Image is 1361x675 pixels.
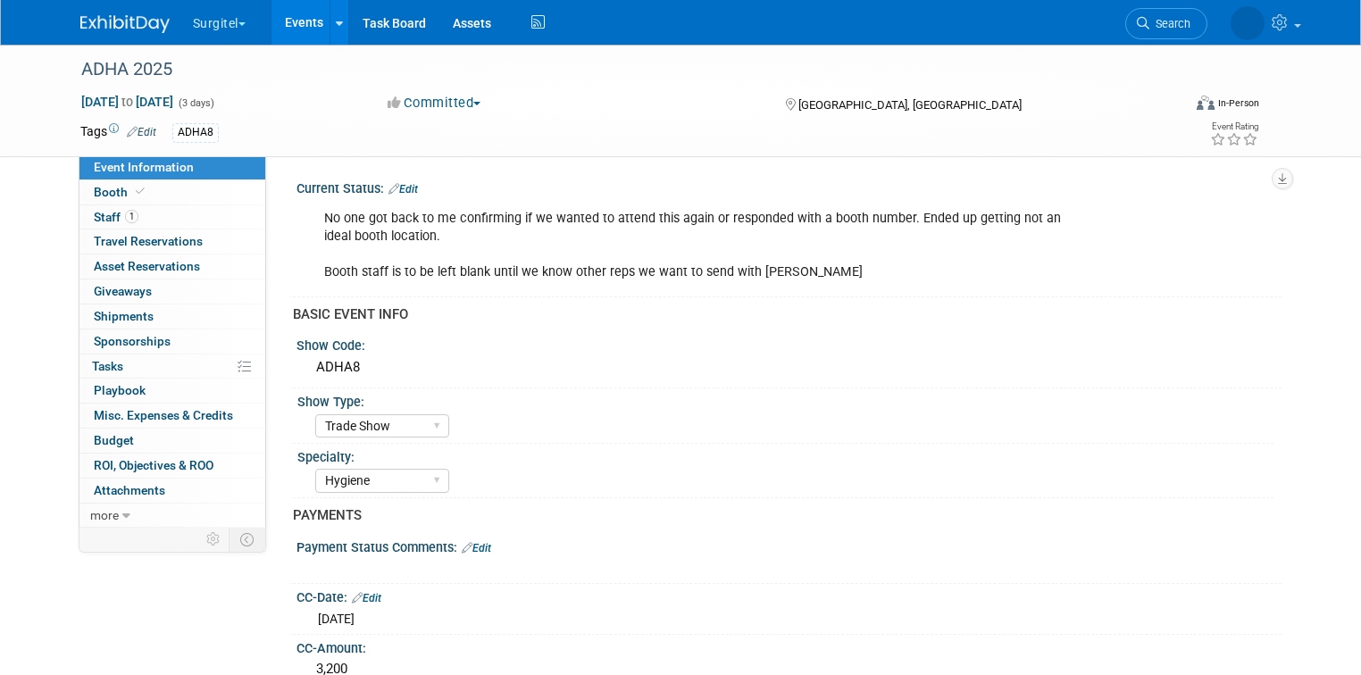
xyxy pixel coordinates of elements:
[798,98,1022,112] span: [GEOGRAPHIC_DATA], [GEOGRAPHIC_DATA]
[119,95,136,109] span: to
[94,259,200,273] span: Asset Reservations
[1217,96,1259,110] div: In-Person
[462,542,491,554] a: Edit
[92,359,123,373] span: Tasks
[172,123,219,142] div: ADHA8
[94,234,203,248] span: Travel Reservations
[79,429,265,453] a: Budget
[79,205,265,229] a: Staff1
[80,94,174,110] span: [DATE] [DATE]
[94,210,138,224] span: Staff
[94,483,165,497] span: Attachments
[296,175,1282,198] div: Current Status:
[79,155,265,179] a: Event Information
[79,379,265,403] a: Playbook
[136,187,145,196] i: Booth reservation complete
[296,635,1282,657] div: CC-Amount:
[94,334,171,348] span: Sponsorships
[79,329,265,354] a: Sponsorships
[293,305,1268,324] div: BASIC EVENT INFO
[79,279,265,304] a: Giveaways
[177,97,214,109] span: (3 days)
[1197,96,1215,110] img: Format-Inperson.png
[79,229,265,254] a: Travel Reservations
[1231,6,1265,40] img: Neil Lobocki
[127,126,156,138] a: Edit
[94,185,148,199] span: Booth
[1085,93,1259,120] div: Event Format
[296,534,1282,557] div: Payment Status Comments:
[94,284,152,298] span: Giveaways
[388,183,418,196] a: Edit
[312,201,1090,290] div: No one got back to me confirming if we wanted to attend this again or responded with a booth numb...
[94,433,134,447] span: Budget
[79,454,265,478] a: ROI, Objectives & ROO
[79,479,265,503] a: Attachments
[125,210,138,223] span: 1
[80,122,156,143] td: Tags
[79,254,265,279] a: Asset Reservations
[94,408,233,422] span: Misc. Expenses & Credits
[79,304,265,329] a: Shipments
[229,528,265,551] td: Toggle Event Tabs
[79,180,265,204] a: Booth
[352,592,381,604] a: Edit
[296,332,1282,354] div: Show Code:
[1125,8,1207,39] a: Search
[293,506,1268,525] div: PAYMENTS
[318,612,355,626] span: [DATE]
[296,584,1282,607] div: CC-Date:
[79,504,265,528] a: more
[297,388,1273,411] div: Show Type:
[381,94,488,112] button: Committed
[310,354,1268,381] div: ADHA8
[94,383,146,397] span: Playbook
[94,309,154,323] span: Shipments
[79,354,265,379] a: Tasks
[80,15,170,33] img: ExhibitDay
[75,54,1159,86] div: ADHA 2025
[1149,17,1190,30] span: Search
[90,508,119,522] span: more
[1210,122,1258,131] div: Event Rating
[79,404,265,428] a: Misc. Expenses & Credits
[94,160,194,174] span: Event Information
[297,444,1273,466] div: Specialty:
[198,528,230,551] td: Personalize Event Tab Strip
[94,458,213,472] span: ROI, Objectives & ROO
